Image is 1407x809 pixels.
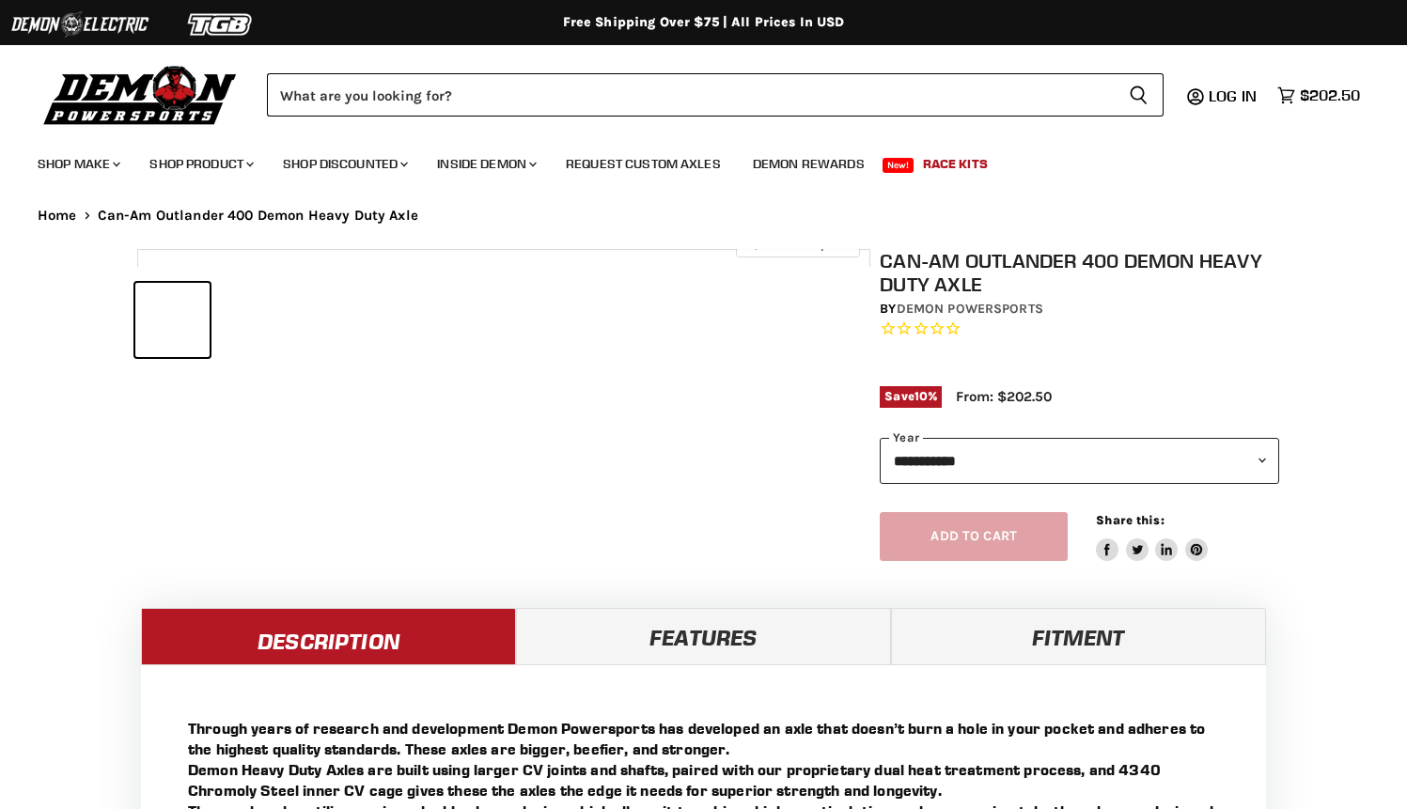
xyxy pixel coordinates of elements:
a: Request Custom Axles [552,145,735,183]
a: Shop Product [135,145,265,183]
a: Demon Powersports [897,301,1043,317]
form: Product [267,73,1164,117]
button: Search [1114,73,1164,117]
span: $202.50 [1300,86,1360,104]
a: Home [38,208,77,224]
ul: Main menu [23,137,1355,183]
h1: Can-Am Outlander 400 Demon Heavy Duty Axle [880,249,1279,296]
a: Shop Discounted [269,145,419,183]
a: Features [516,608,891,664]
a: $202.50 [1268,82,1369,109]
a: Inside Demon [423,145,548,183]
div: by [880,299,1279,319]
a: Race Kits [909,145,1002,183]
button: IMAGE thumbnail [135,283,210,357]
a: Shop Make [23,145,132,183]
span: Rated 0.0 out of 5 stars 0 reviews [880,319,1279,339]
span: Click to expand [745,237,850,251]
a: Fitment [891,608,1266,664]
aside: Share this: [1096,512,1208,562]
img: Demon Electric Logo 2 [9,7,150,42]
span: Share this: [1096,513,1164,527]
span: From: $202.50 [956,388,1052,405]
img: TGB Logo 2 [150,7,291,42]
span: Can-Am Outlander 400 Demon Heavy Duty Axle [98,208,418,224]
span: Log in [1209,86,1257,105]
button: IMAGE thumbnail [215,283,289,357]
button: IMAGE thumbnail [296,283,370,357]
span: Save % [880,386,942,407]
select: year [880,438,1279,484]
a: Description [141,608,516,664]
img: Demon Powersports [38,61,243,128]
a: Demon Rewards [739,145,879,183]
span: New! [883,158,915,173]
span: 10 [915,389,928,403]
a: Log in [1200,87,1268,104]
button: IMAGE thumbnail [376,283,450,357]
input: Search [267,73,1114,117]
